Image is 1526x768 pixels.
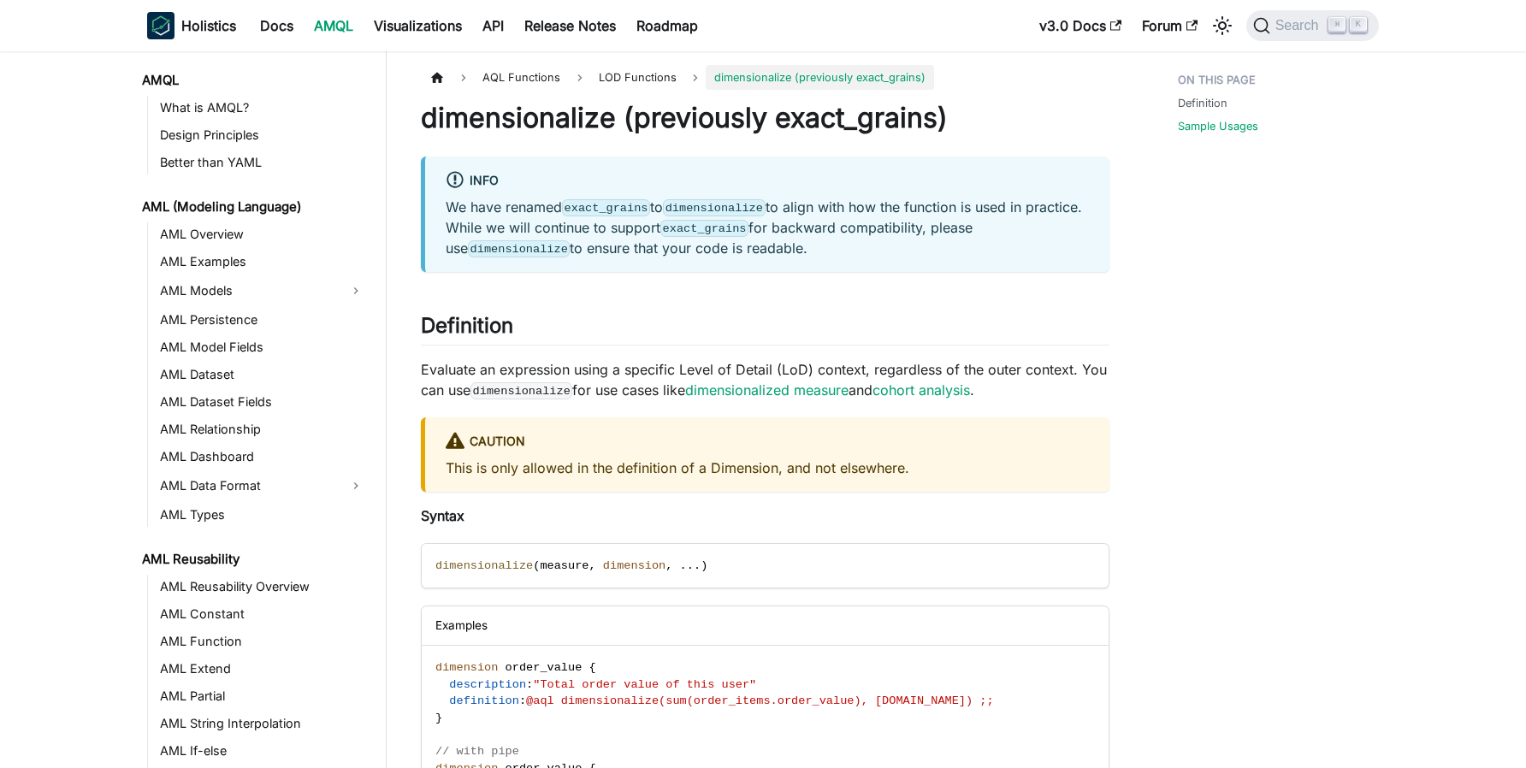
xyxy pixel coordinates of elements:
a: AML String Interpolation [155,712,371,736]
a: AML If-else [155,739,371,763]
a: Forum [1132,12,1208,39]
a: AML Models [155,277,340,304]
a: AML Reusability Overview [155,575,371,599]
b: Holistics [181,15,236,36]
a: AML Examples [155,250,371,274]
span: description [449,678,526,691]
a: AMQL [137,68,371,92]
a: AML Model Fields [155,335,371,359]
a: Sample Usages [1178,118,1258,134]
a: Better than YAML [155,151,371,174]
span: { [589,661,596,674]
a: Docs [250,12,304,39]
a: AML Partial [155,684,371,708]
span: . [694,559,701,572]
a: What is AMQL? [155,96,371,120]
code: exact_grains [660,220,748,237]
span: dimensionalize (previously exact_grains) [706,65,934,90]
p: This is only allowed in the definition of a Dimension, and not elsewhere. [446,458,1089,478]
span: LOD Functions [590,65,685,90]
button: Search (Command+K) [1246,10,1379,41]
a: Visualizations [364,12,472,39]
a: AML Overview [155,222,371,246]
a: Release Notes [514,12,626,39]
span: , [665,559,672,572]
a: Definition [1178,95,1227,111]
code: dimensionalize [470,382,572,399]
span: dimension [603,559,665,572]
p: We have renamed to to align with how the function is used in practice. While we will continue to ... [446,197,1089,258]
span: , [589,559,596,572]
nav: Docs sidebar [130,51,387,768]
span: definition [449,694,519,707]
a: HolisticsHolistics [147,12,236,39]
img: Holistics [147,12,174,39]
span: // with pipe [435,745,519,758]
span: : [526,678,533,691]
span: @aql dimensionalize(sum(order_items.order_value), [DOMAIN_NAME]) ;; [526,694,994,707]
a: cohort analysis [872,381,970,399]
button: Expand sidebar category 'AML Models' [340,277,371,304]
span: ) [701,559,707,572]
span: . [687,559,694,572]
a: AML Constant [155,602,371,626]
strong: Syntax [421,507,464,524]
h1: dimensionalize (previously exact_grains) [421,101,1109,135]
kbd: K [1350,17,1367,32]
a: AML Dataset [155,363,371,387]
a: API [472,12,514,39]
code: exact_grains [562,199,650,216]
h2: Definition [421,313,1109,346]
a: Roadmap [626,12,708,39]
a: AML Relationship [155,417,371,441]
a: AML Reusability [137,547,371,571]
a: v3.0 Docs [1029,12,1132,39]
a: AML Dataset Fields [155,390,371,414]
span: measure [540,559,589,572]
a: AML Types [155,503,371,527]
span: . [680,559,687,572]
a: AML Data Format [155,472,340,499]
a: Home page [421,65,453,90]
kbd: ⌘ [1328,17,1346,32]
span: "Total order value of this user" [533,678,756,691]
div: info [446,170,1089,192]
span: AQL Functions [474,65,569,90]
span: : [519,694,526,707]
code: dimensionalize [468,240,570,257]
a: AMQL [304,12,364,39]
div: caution [446,431,1089,453]
span: ( [533,559,540,572]
span: order_value [506,661,583,674]
button: Expand sidebar category 'AML Data Format' [340,472,371,499]
code: dimensionalize [663,199,765,216]
a: AML Extend [155,657,371,681]
span: dimensionalize [435,559,533,572]
a: AML Dashboard [155,445,371,469]
a: AML Persistence [155,308,371,332]
span: dimension [435,661,498,674]
a: AML Function [155,629,371,653]
a: dimensionalized measure [685,381,849,399]
a: Design Principles [155,123,371,147]
span: Search [1270,18,1329,33]
p: Evaluate an expression using a specific Level of Detail (LoD) context, regardless of the outer co... [421,359,1109,400]
span: } [435,712,442,724]
a: AML (Modeling Language) [137,195,371,219]
nav: Breadcrumbs [421,65,1109,90]
button: Switch between dark and light mode (currently light mode) [1209,12,1236,39]
div: Examples [422,606,1109,645]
